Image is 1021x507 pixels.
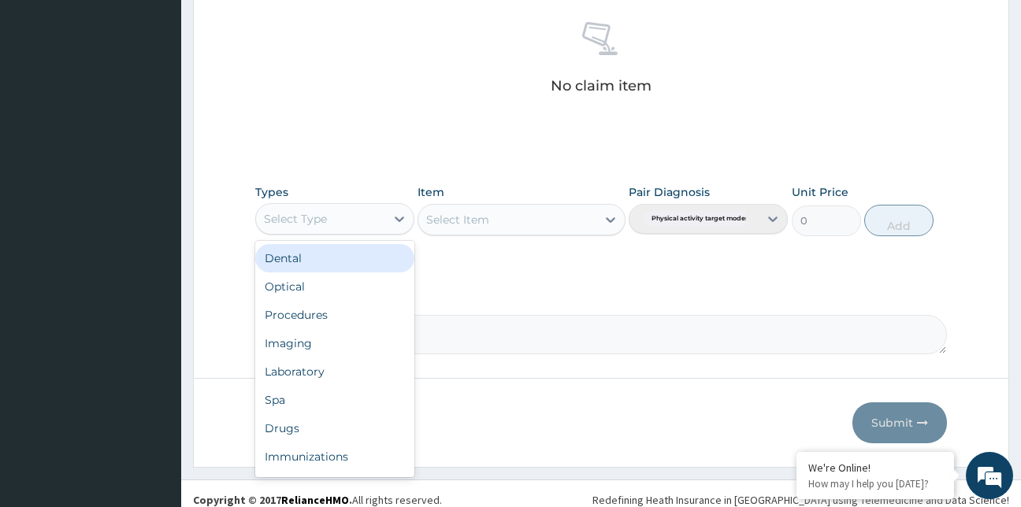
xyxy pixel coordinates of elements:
div: Spa [255,386,414,414]
div: Immunizations [255,442,414,471]
span: We're online! [91,153,217,312]
div: Imaging [255,329,414,357]
a: RelianceHMO [281,493,349,507]
label: Pair Diagnosis [629,184,710,200]
div: Procedures [255,301,414,329]
p: How may I help you today? [808,477,942,490]
strong: Copyright © 2017 . [193,493,352,507]
div: Dental [255,244,414,272]
label: Types [255,186,288,199]
label: Unit Price [792,184,848,200]
textarea: Type your message and hit 'Enter' [8,339,300,394]
div: Chat with us now [82,88,265,109]
div: Others [255,471,414,499]
div: Optical [255,272,414,301]
button: Add [864,205,934,236]
button: Submit [852,402,947,443]
div: Laboratory [255,357,414,386]
img: d_794563401_company_1708531726252_794563401 [29,79,64,118]
div: Select Type [264,211,327,227]
div: Minimize live chat window [258,8,296,46]
label: Item [418,184,444,200]
label: Comment [255,293,948,306]
div: Drugs [255,414,414,442]
div: We're Online! [808,461,942,475]
p: No claim item [551,78,652,94]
